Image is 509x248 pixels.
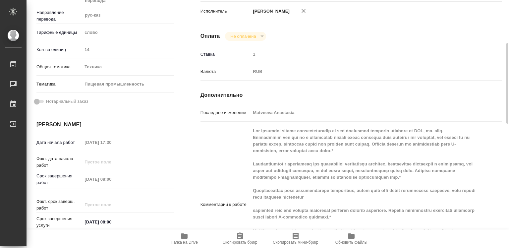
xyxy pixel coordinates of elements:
button: Скопировать бриф [212,229,268,248]
input: Пустое поле [82,174,140,184]
button: Не оплачена [228,33,258,39]
input: Пустое поле [82,200,140,210]
p: Дата начала работ [36,139,82,146]
input: Пустое поле [82,157,140,167]
h4: [PERSON_NAME] [36,121,174,129]
p: Комментарий к работе [200,201,251,208]
h4: Дополнительно [200,91,502,99]
button: Папка на Drive [156,229,212,248]
span: Скопировать бриф [222,240,257,245]
p: Тарифные единицы [36,29,82,36]
input: ✎ Введи что-нибудь [82,217,140,227]
button: Скопировать мини-бриф [268,229,323,248]
p: Срок завершения работ [36,173,82,186]
span: Обновить файлы [335,240,368,245]
p: Факт. дата начала работ [36,155,82,169]
p: Кол-во единиц [36,46,82,53]
p: Исполнитель [200,8,251,15]
button: Удалить исполнителя [296,4,311,18]
div: Техника [82,61,174,73]
input: Пустое поле [251,108,477,117]
div: слово [82,27,174,38]
p: Направление перевода [36,9,82,23]
span: Скопировать мини-бриф [273,240,318,245]
span: Нотариальный заказ [46,98,88,105]
h4: Оплата [200,32,220,40]
span: Папка на Drive [171,240,198,245]
input: Пустое поле [82,45,174,54]
p: Факт. срок заверш. работ [36,198,82,212]
p: [PERSON_NAME] [251,8,290,15]
div: Не оплачена [225,32,266,41]
p: Валюта [200,68,251,75]
div: Пищевая промышленность [82,79,174,90]
p: Ставка [200,51,251,58]
input: Пустое поле [82,138,140,147]
p: Последнее изменение [200,109,251,116]
input: Пустое поле [251,49,477,59]
p: Общая тематика [36,64,82,70]
p: Тематика [36,81,82,88]
div: RUB [251,66,477,77]
button: Обновить файлы [323,229,379,248]
p: Срок завершения услуги [36,216,82,229]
